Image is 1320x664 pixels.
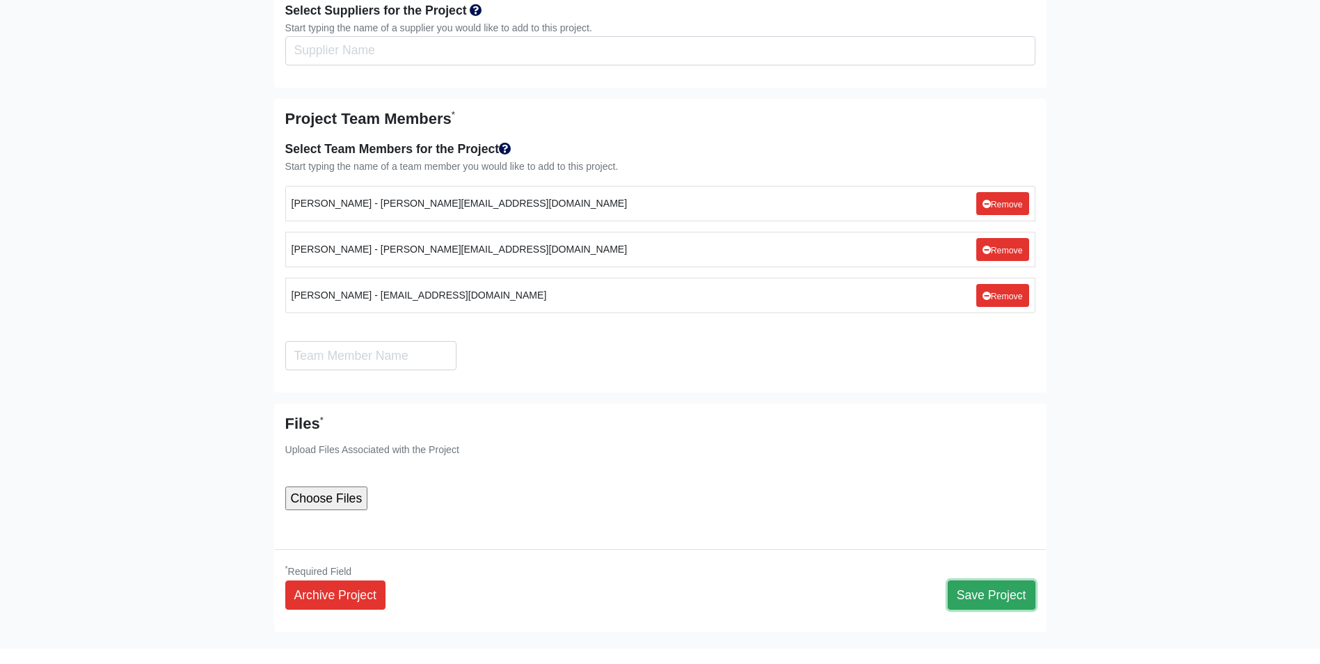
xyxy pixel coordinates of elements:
h5: Files [285,415,1035,433]
strong: Select Suppliers for the Project [285,3,467,17]
small: [PERSON_NAME] - [EMAIL_ADDRESS][DOMAIN_NAME] [292,287,547,303]
a: Remove [976,192,1029,215]
small: Upload Files Associated with the Project [285,444,459,455]
a: Archive Project [285,580,385,610]
small: Remove [983,246,1023,255]
small: [PERSON_NAME] - [PERSON_NAME][EMAIL_ADDRESS][DOMAIN_NAME] [292,242,628,258]
a: Remove [976,238,1029,261]
div: Start typing the name of a team member you would like to add to this project. [285,159,1035,175]
small: Remove [983,292,1023,301]
small: [PERSON_NAME] - [PERSON_NAME][EMAIL_ADDRESS][DOMAIN_NAME] [292,196,628,212]
strong: Select Team Members for the Project [285,142,512,156]
div: Start typing the name of a supplier you would like to add to this project. [285,20,1035,36]
small: Required Field [285,566,352,577]
small: Remove [983,200,1023,210]
h5: Project Team Members [285,110,1035,128]
button: Save Project [948,580,1035,610]
input: Search [285,36,1035,65]
a: Remove [976,284,1029,307]
input: Search [285,341,456,370]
